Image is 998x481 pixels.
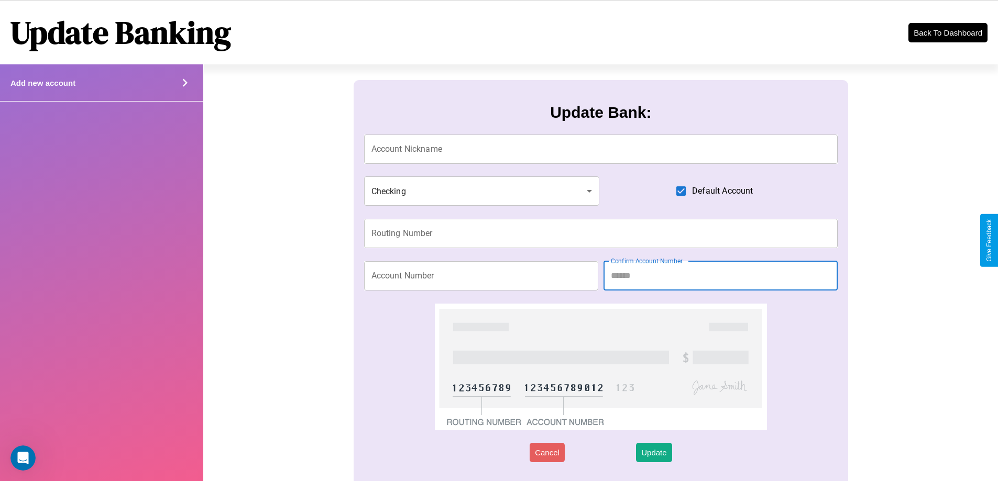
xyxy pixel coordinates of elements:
[435,304,766,430] img: check
[985,219,993,262] div: Give Feedback
[908,23,988,42] button: Back To Dashboard
[636,443,672,462] button: Update
[10,79,75,87] h4: Add new account
[10,445,36,471] iframe: Intercom live chat
[530,443,565,462] button: Cancel
[364,176,600,206] div: Checking
[692,185,753,197] span: Default Account
[611,256,683,265] label: Confirm Account Number
[10,11,231,54] h1: Update Banking
[550,104,651,121] h3: Update Bank:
